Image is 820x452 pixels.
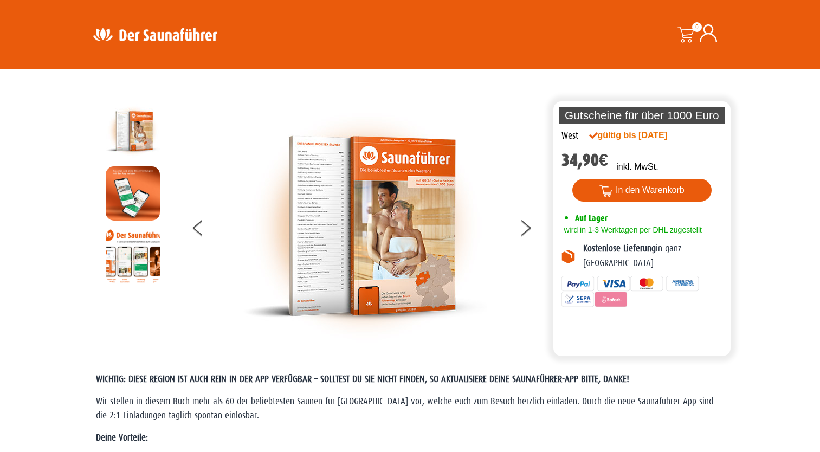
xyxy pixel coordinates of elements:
[106,104,160,158] img: der-saunafuehrer-2025-west
[616,160,658,173] p: inkl. MwSt.
[599,150,609,170] span: €
[561,129,578,143] div: West
[96,374,629,384] span: WICHTIG: DIESE REGION IST AUCH REIN IN DER APP VERFÜGBAR – SOLLTEST DU SIE NICHT FINDEN, SO AKTUA...
[106,229,160,283] img: Anleitung7tn
[575,213,608,223] span: Auf Lager
[106,166,160,221] img: MOCKUP-iPhone_regional
[583,243,656,254] b: Kostenlose Lieferung
[559,107,726,124] p: Gutscheine für über 1000 Euro
[96,432,148,443] strong: Deine Vorteile:
[572,179,712,202] button: In den Warenkorb
[561,225,702,234] span: wird in 1-3 Werktagen per DHL zugestellt
[561,150,609,170] bdi: 34,90
[243,104,487,348] img: der-saunafuehrer-2025-west
[589,129,691,142] div: gültig bis [DATE]
[583,242,723,270] p: in ganz [GEOGRAPHIC_DATA]
[692,22,702,32] span: 0
[96,396,713,421] span: Wir stellen in diesem Buch mehr als 60 der beliebtesten Saunen für [GEOGRAPHIC_DATA] vor, welche ...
